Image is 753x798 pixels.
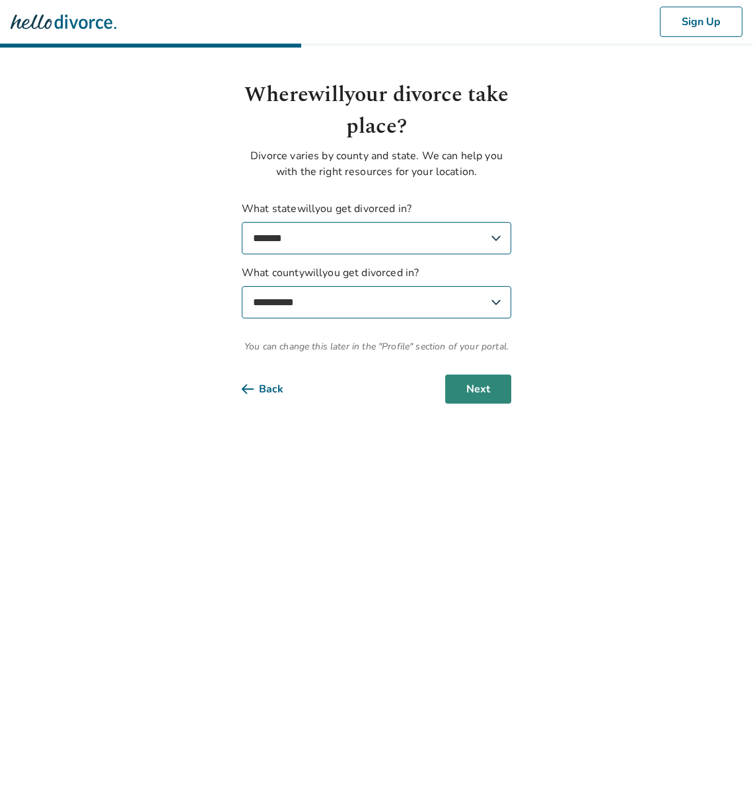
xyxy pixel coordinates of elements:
p: Divorce varies by county and state. We can help you with the right resources for your location. [242,148,511,180]
select: What countywillyou get divorced in? [242,286,511,318]
h1: Where will your divorce take place? [242,79,511,143]
label: What county will you get divorced in? [242,265,511,318]
label: What state will you get divorced in? [242,201,511,254]
button: Sign Up [660,7,742,37]
button: Next [445,375,511,404]
select: What statewillyou get divorced in? [242,222,511,254]
span: You can change this later in the "Profile" section of your portal. [242,340,511,353]
iframe: Chat Widget [687,735,753,798]
button: Back [242,375,305,404]
img: Hello Divorce Logo [11,9,116,35]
